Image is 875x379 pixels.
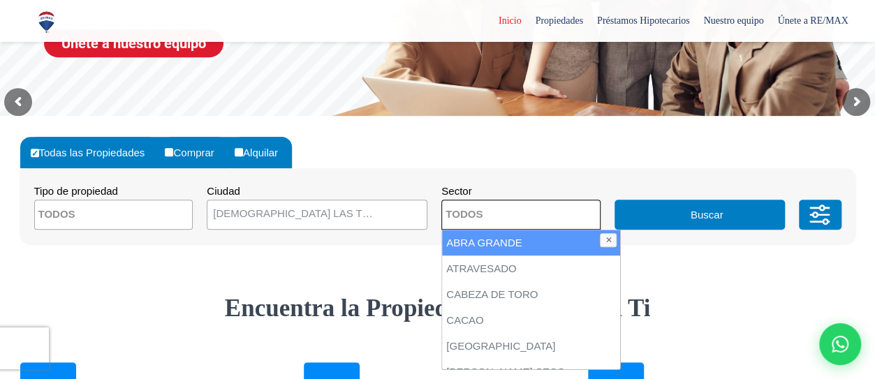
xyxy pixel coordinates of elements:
span: × [406,209,413,221]
li: CABEZA DE TORO [442,281,620,307]
li: [GEOGRAPHIC_DATA] [442,333,620,359]
span: Sector [441,185,471,197]
textarea: Search [442,200,578,230]
label: Comprar [161,137,228,168]
span: SAMANÁ LAS TERRENAS [207,204,392,223]
label: Alquilar [231,137,292,168]
span: Únete a RE/MAX [770,10,855,31]
label: Todas las Propiedades [27,137,159,168]
li: ATRAVESADO [442,255,620,281]
li: ABRA GRANDE [442,230,620,255]
span: Tipo de propiedad [34,185,118,197]
span: Propiedades [528,10,589,31]
span: Nuestro equipo [696,10,770,31]
strong: Encuentra la Propiedad Perfecta para Ti [225,295,651,322]
input: Todas las Propiedades [31,149,39,157]
span: Préstamos Hipotecarios [590,10,697,31]
button: Remove all items [392,204,413,226]
button: ✕ [600,233,617,247]
input: Comprar [165,148,173,156]
input: Alquilar [235,148,243,156]
li: CACAO [442,307,620,333]
button: Buscar [615,200,785,230]
span: Ciudad [207,185,240,197]
span: Inicio [492,10,529,31]
textarea: Search [35,200,170,230]
a: Únete a nuestro equipo [44,29,223,57]
span: SAMANÁ LAS TERRENAS [207,200,427,230]
img: Logo de REMAX [34,10,59,34]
